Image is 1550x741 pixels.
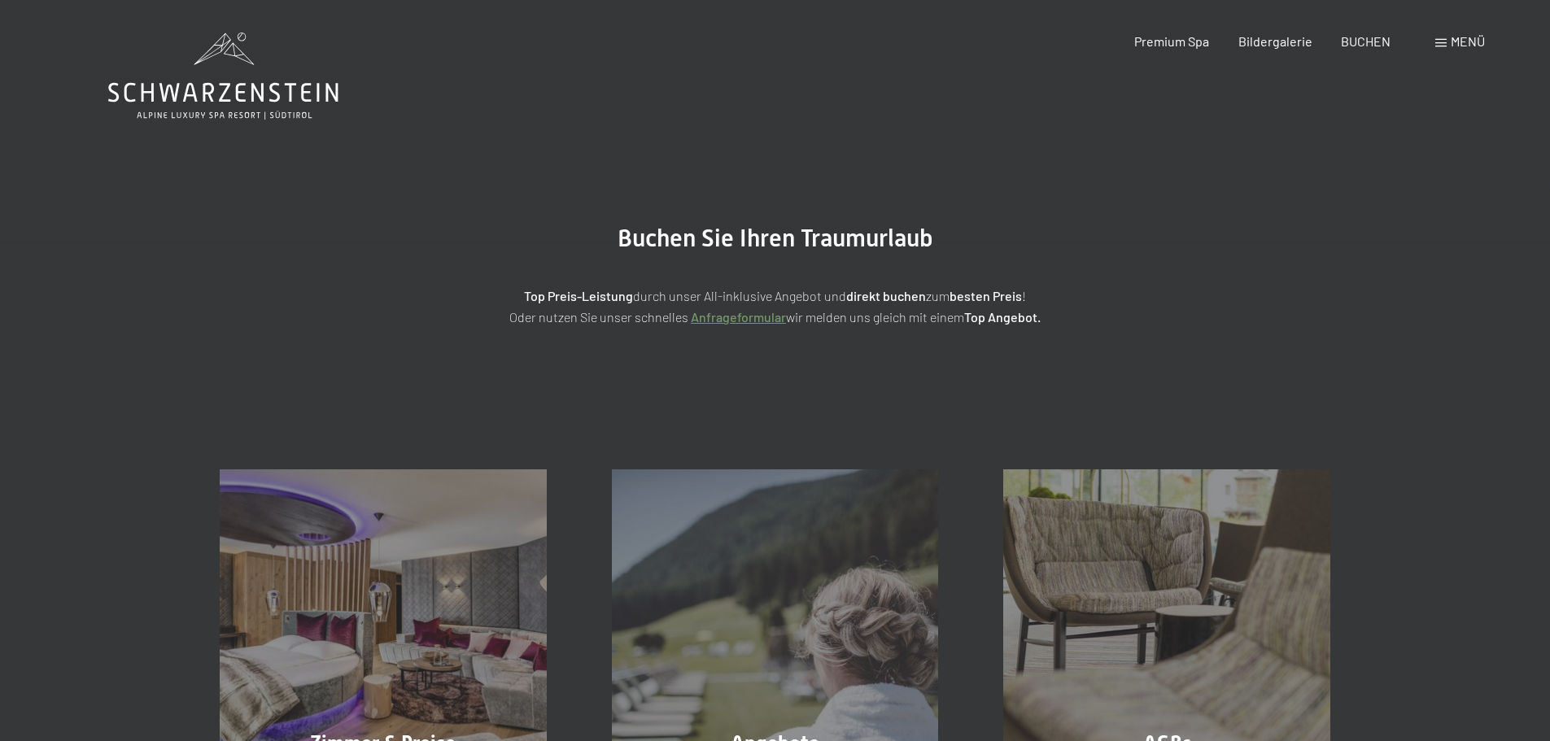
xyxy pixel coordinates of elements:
[1238,33,1312,49] a: Bildergalerie
[1134,33,1209,49] a: Premium Spa
[618,224,933,252] span: Buchen Sie Ihren Traumurlaub
[1341,33,1391,49] a: BUCHEN
[524,288,633,303] strong: Top Preis-Leistung
[1451,33,1485,49] span: Menü
[691,309,786,325] a: Anfrageformular
[369,286,1182,327] p: durch unser All-inklusive Angebot und zum ! Oder nutzen Sie unser schnelles wir melden uns gleich...
[846,288,926,303] strong: direkt buchen
[964,309,1041,325] strong: Top Angebot.
[950,288,1022,303] strong: besten Preis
